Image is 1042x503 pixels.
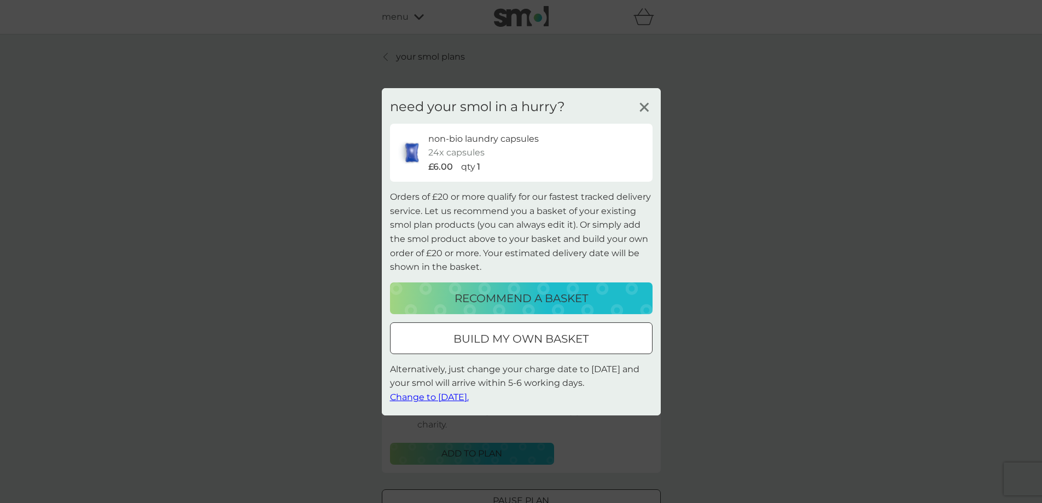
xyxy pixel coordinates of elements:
[390,392,469,402] span: Change to [DATE].
[390,362,653,404] p: Alternatively, just change your charge date to [DATE] and your smol will arrive within 5-6 workin...
[390,99,565,114] h3: need your smol in a hurry?
[428,160,453,174] p: £6.00
[461,160,475,174] p: qty
[453,330,589,348] p: build my own basket
[428,146,485,160] p: 24x capsules
[455,290,588,307] p: recommend a basket
[477,160,480,174] p: 1
[390,190,653,274] p: Orders of £20 or more qualify for our fastest tracked delivery service. Let us recommend you a ba...
[428,131,539,146] p: non-bio laundry capsules
[390,322,653,354] button: build my own basket
[390,390,469,404] button: Change to [DATE].
[390,282,653,314] button: recommend a basket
